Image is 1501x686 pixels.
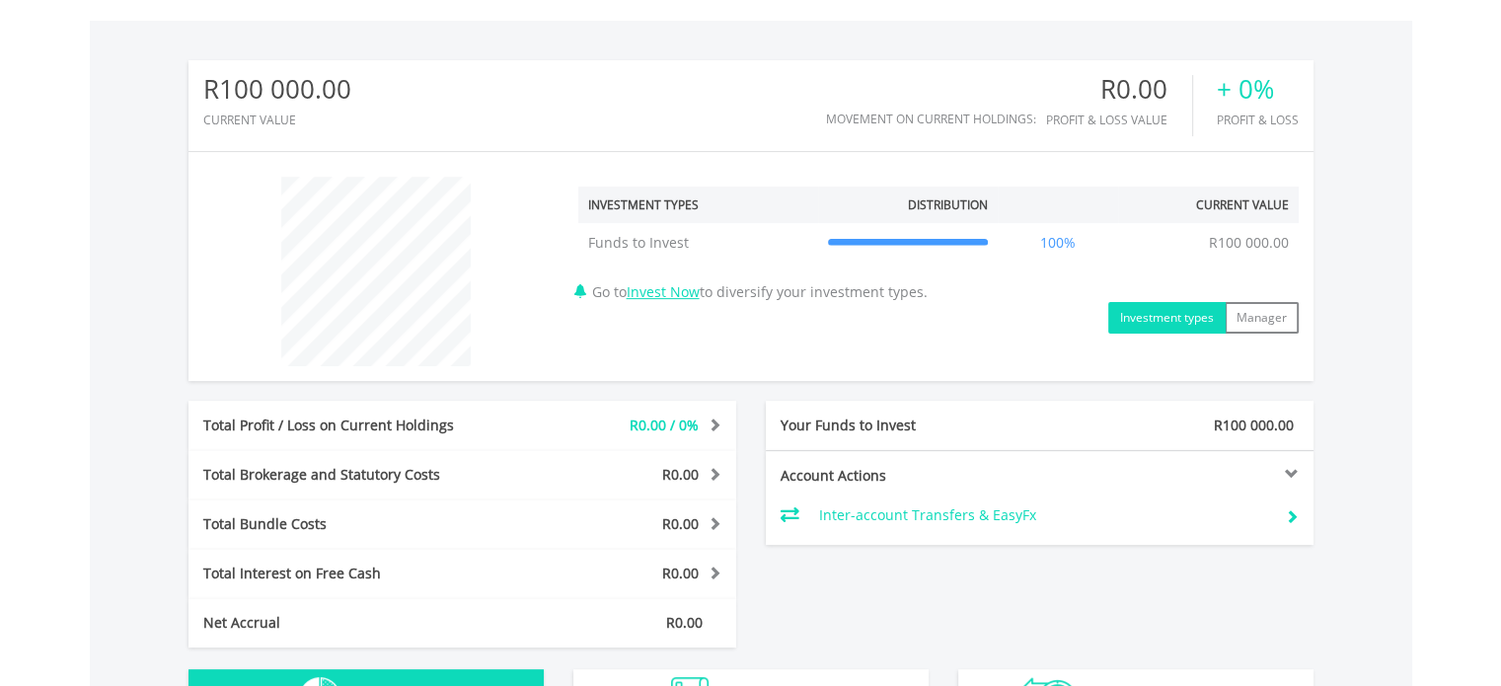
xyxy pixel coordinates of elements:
div: Total Profit / Loss on Current Holdings [188,416,508,435]
th: Investment Types [578,187,818,223]
div: Profit & Loss Value [1046,114,1192,126]
td: R100 000.00 [1199,223,1299,263]
button: Investment types [1108,302,1226,334]
span: R100 000.00 [1214,416,1294,434]
div: Net Accrual [188,613,508,633]
span: R0.00 [662,514,699,533]
div: Your Funds to Invest [766,416,1040,435]
div: Total Interest on Free Cash [188,564,508,583]
div: Profit & Loss [1217,114,1299,126]
div: Account Actions [766,466,1040,486]
span: R0.00 [666,613,703,632]
div: Total Bundle Costs [188,514,508,534]
div: Go to to diversify your investment types. [563,167,1313,334]
div: R100 000.00 [203,75,351,104]
span: R0.00 / 0% [630,416,699,434]
div: CURRENT VALUE [203,114,351,126]
div: Movement on Current Holdings: [826,113,1036,125]
button: Manager [1225,302,1299,334]
div: R0.00 [1046,75,1192,104]
td: 100% [998,223,1118,263]
td: Inter-account Transfers & EasyFx [819,500,1270,530]
div: + 0% [1217,75,1299,104]
a: Invest Now [627,282,700,301]
td: Funds to Invest [578,223,818,263]
div: Distribution [908,196,988,213]
span: R0.00 [662,465,699,484]
div: Total Brokerage and Statutory Costs [188,465,508,485]
th: Current Value [1118,187,1299,223]
span: R0.00 [662,564,699,582]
